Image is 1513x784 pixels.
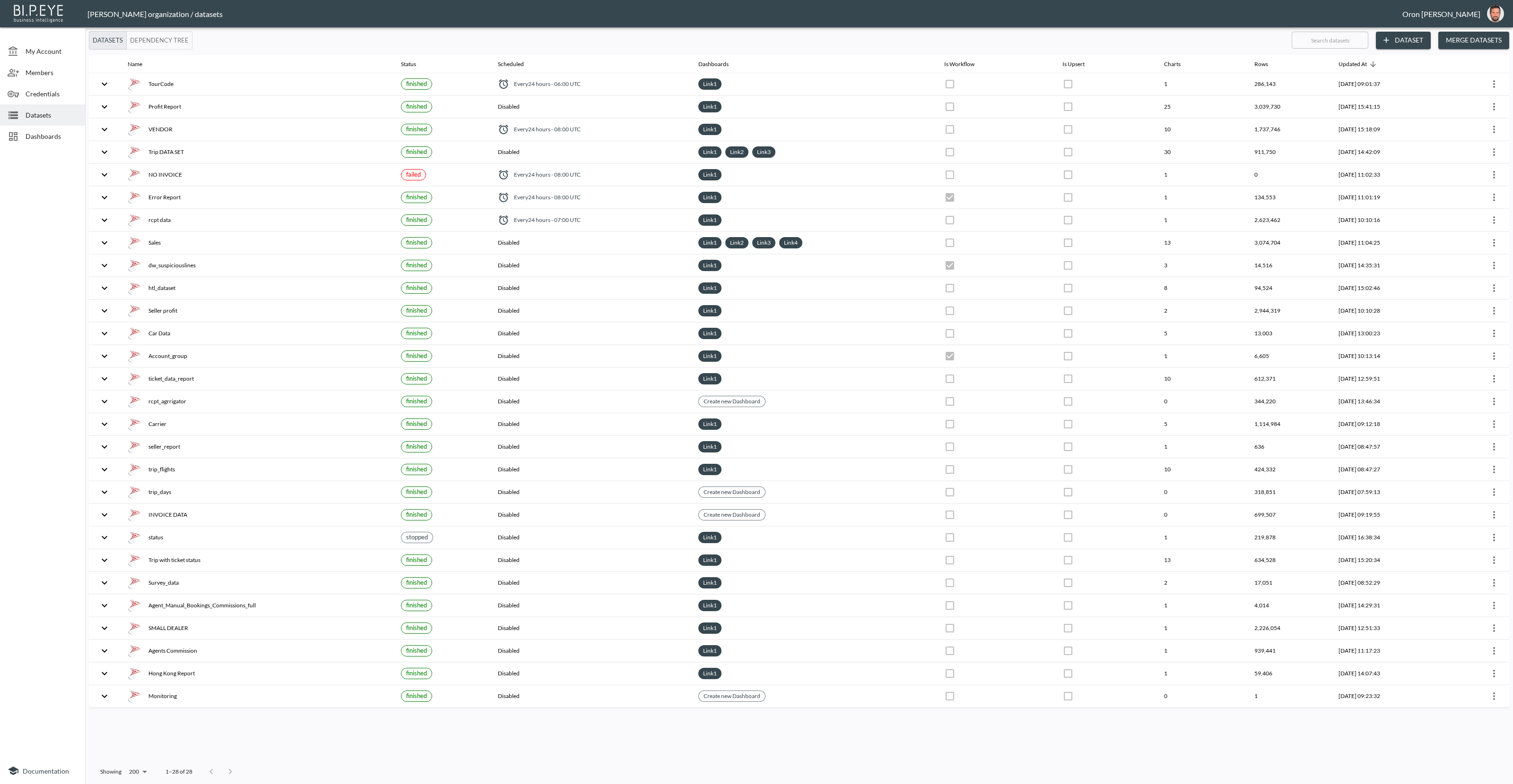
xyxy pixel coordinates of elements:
[698,305,722,316] div: Link1
[128,168,386,181] div: NO INVOICE
[1331,232,1447,254] th: 2025-08-31, 11:04:25
[1487,689,1502,704] button: more
[128,508,141,521] img: mssql icon
[1487,485,1502,500] button: more
[393,141,490,163] th: {"type":{},"key":null,"ref":null,"props":{"size":"small","label":{"type":{},"key":null,"ref":null...
[128,667,141,680] img: mssql icon
[701,600,719,611] a: Link1
[1055,119,1156,141] th: {"type":{},"key":null,"ref":null,"props":{"disabled":true,"checked":false,"color":"primary","styl...
[393,119,490,141] th: {"type":{},"key":null,"ref":null,"props":{"size":"small","label":{"type":{},"key":null,"ref":null...
[393,96,490,118] th: {"type":{},"key":null,"ref":null,"props":{"size":"small","label":{"type":{},"key":null,"ref":null...
[1331,96,1447,118] th: 2025-09-01, 15:41:15
[701,373,719,384] a: Link1
[701,622,719,633] a: Link1
[128,395,141,408] img: mssql icon
[1254,59,1280,70] span: Rows
[698,260,722,271] div: Link1
[755,237,773,248] a: Link3
[128,123,141,136] img: mssql icon
[1156,164,1247,186] th: 1
[937,73,1055,95] th: {"type":{},"key":null,"ref":null,"props":{"disabled":true,"checked":false,"color":"primary","styl...
[406,239,427,246] span: finished
[128,213,141,227] img: mssql icon
[128,576,141,589] img: mssql icon
[701,169,719,180] a: Link1
[691,96,937,118] th: {"type":"div","key":null,"ref":null,"props":{"style":{"display":"flex","flexWrap":"wrap","gap":6}...
[406,148,427,155] span: finished
[128,59,142,70] div: Name
[128,168,141,181] img: mssql icon
[406,216,427,223] span: finished
[96,76,113,92] button: expand row
[701,464,719,475] a: Link1
[1055,73,1156,95] th: {"type":{},"key":null,"ref":null,"props":{"disabled":true,"checked":false,"color":"primary","styl...
[128,690,141,703] img: mssql icon
[698,350,722,362] div: Link1
[691,232,937,254] th: {"type":"div","key":null,"ref":null,"props":{"style":{"display":"flex","flexWrap":"wrap","gap":6}...
[514,80,581,88] span: Every 24 hours - 06:00 UTC
[1156,232,1247,254] th: 13
[1156,255,1247,277] th: 3
[128,123,386,136] div: VENDOR
[701,554,719,565] a: Link1
[937,209,1055,231] th: {"type":{},"key":null,"ref":null,"props":{"disabled":true,"checked":false,"color":"primary","styl...
[1247,119,1331,141] th: 1,737,746
[128,259,386,272] div: dw_suspiciouslines
[698,441,722,452] div: Link1
[779,237,802,248] div: Link4
[701,192,719,203] a: Link1
[490,187,691,209] th: {"type":"div","key":null,"ref":null,"props":{"style":{"display":"flex","alignItems":"center","col...
[120,141,393,163] th: {"type":"div","key":null,"ref":null,"props":{"style":{"display":"flex","gap":16,"alignItems":"cen...
[128,486,141,499] img: mssql icon
[96,461,113,477] button: expand row
[701,260,719,271] a: Link1
[96,416,113,432] button: expand row
[1376,32,1431,49] button: Dataset
[96,121,113,137] button: expand row
[96,303,113,319] button: expand row
[1247,141,1331,163] th: 911,750
[128,440,141,453] img: mssql icon
[1447,73,1509,95] th: {"type":{"isMobxInjector":true,"displayName":"inject-with-userStore-stripeStore-datasetsStore(Obj...
[691,73,937,95] th: {"type":"div","key":null,"ref":null,"props":{"style":{"display":"flex","flexWrap":"wrap","gap":6}...
[406,102,427,110] span: finished
[752,237,775,248] div: Link3
[514,125,581,133] span: Every 24 hours - 08:00 UTC
[1487,417,1502,432] button: more
[406,170,421,178] span: failed
[1447,164,1509,186] th: {"type":{"isMobxInjector":true,"displayName":"inject-with-userStore-stripeStore-datasetsStore(Obj...
[702,396,762,407] a: Create new Dashboard
[128,100,386,113] div: Profit Report
[752,146,775,158] div: Link3
[698,214,722,226] div: Link1
[128,349,141,363] img: mssql icon
[698,464,722,475] div: Link1
[96,552,113,568] button: expand row
[1487,213,1502,228] button: more
[401,59,416,70] div: Status
[96,665,113,682] button: expand row
[937,141,1055,163] th: {"type":{},"key":null,"ref":null,"props":{"disabled":true,"checked":false,"color":"primary","styl...
[701,78,719,89] a: Link1
[1055,232,1156,254] th: {"type":{},"key":null,"ref":null,"props":{"disabled":true,"checked":false,"color":"primary","styl...
[698,690,765,702] div: Create new Dashboard
[128,599,141,612] img: mssql icon
[1487,99,1502,114] button: more
[120,187,393,209] th: {"type":"div","key":null,"ref":null,"props":{"style":{"display":"flex","gap":16,"alignItems":"cen...
[1487,553,1502,568] button: more
[1487,145,1502,160] button: more
[498,59,524,70] div: Scheduled
[96,99,113,115] button: expand row
[1487,394,1502,409] button: more
[701,668,719,679] a: Link1
[698,645,722,656] div: Link1
[128,213,386,227] div: rcpt data
[128,77,386,91] div: TourCode
[698,486,765,498] div: Create new Dashboard
[8,765,78,776] a: Documentation
[701,577,719,588] a: Link1
[1487,349,1502,364] button: more
[96,167,113,183] button: expand row
[944,59,987,70] span: Is Workflow
[1247,73,1331,95] th: 286,143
